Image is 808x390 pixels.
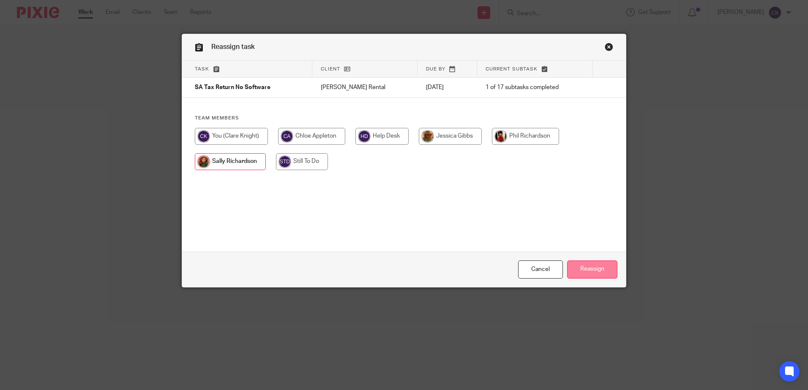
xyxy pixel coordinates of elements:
[195,85,270,91] span: SA Tax Return No Software
[321,83,409,92] p: [PERSON_NAME] Rental
[426,67,445,71] span: Due by
[321,67,340,71] span: Client
[426,83,469,92] p: [DATE]
[195,67,209,71] span: Task
[486,67,538,71] span: Current subtask
[195,115,613,122] h4: Team members
[518,260,563,279] a: Close this dialog window
[567,260,617,279] input: Reassign
[477,78,593,98] td: 1 of 17 subtasks completed
[605,43,613,54] a: Close this dialog window
[211,43,255,50] span: Reassign task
